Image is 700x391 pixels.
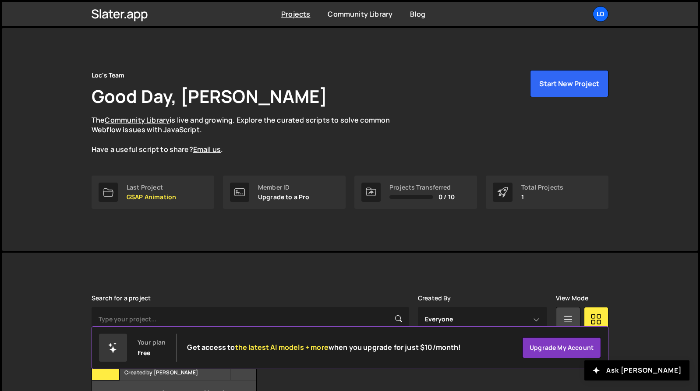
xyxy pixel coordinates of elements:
[92,295,151,302] label: Search for a project
[92,84,327,108] h1: Good Day, [PERSON_NAME]
[127,184,176,191] div: Last Project
[410,9,425,19] a: Blog
[138,339,166,346] div: Your plan
[127,194,176,201] p: GSAP Animation
[389,184,455,191] div: Projects Transferred
[92,115,407,155] p: The is live and growing. Explore the curated scripts to solve common Webflow issues with JavaScri...
[193,144,221,154] a: Email us
[138,349,151,356] div: Free
[187,343,461,352] h2: Get access to when you upgrade for just $10/month!
[521,194,563,201] p: 1
[258,184,310,191] div: Member ID
[584,360,689,380] button: Ask [PERSON_NAME]
[105,115,170,125] a: Community Library
[124,369,230,376] small: Created by [PERSON_NAME]
[258,194,310,201] p: Upgrade to a Pro
[530,70,608,97] button: Start New Project
[235,342,329,352] span: the latest AI models + more
[522,337,601,358] a: Upgrade my account
[281,9,310,19] a: Projects
[556,295,588,302] label: View Mode
[328,9,392,19] a: Community Library
[418,295,451,302] label: Created By
[92,176,214,209] a: Last Project GSAP Animation
[593,6,608,22] a: Lo
[92,70,125,81] div: Loc's Team
[92,307,409,331] input: Type your project...
[438,194,455,201] span: 0 / 10
[521,184,563,191] div: Total Projects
